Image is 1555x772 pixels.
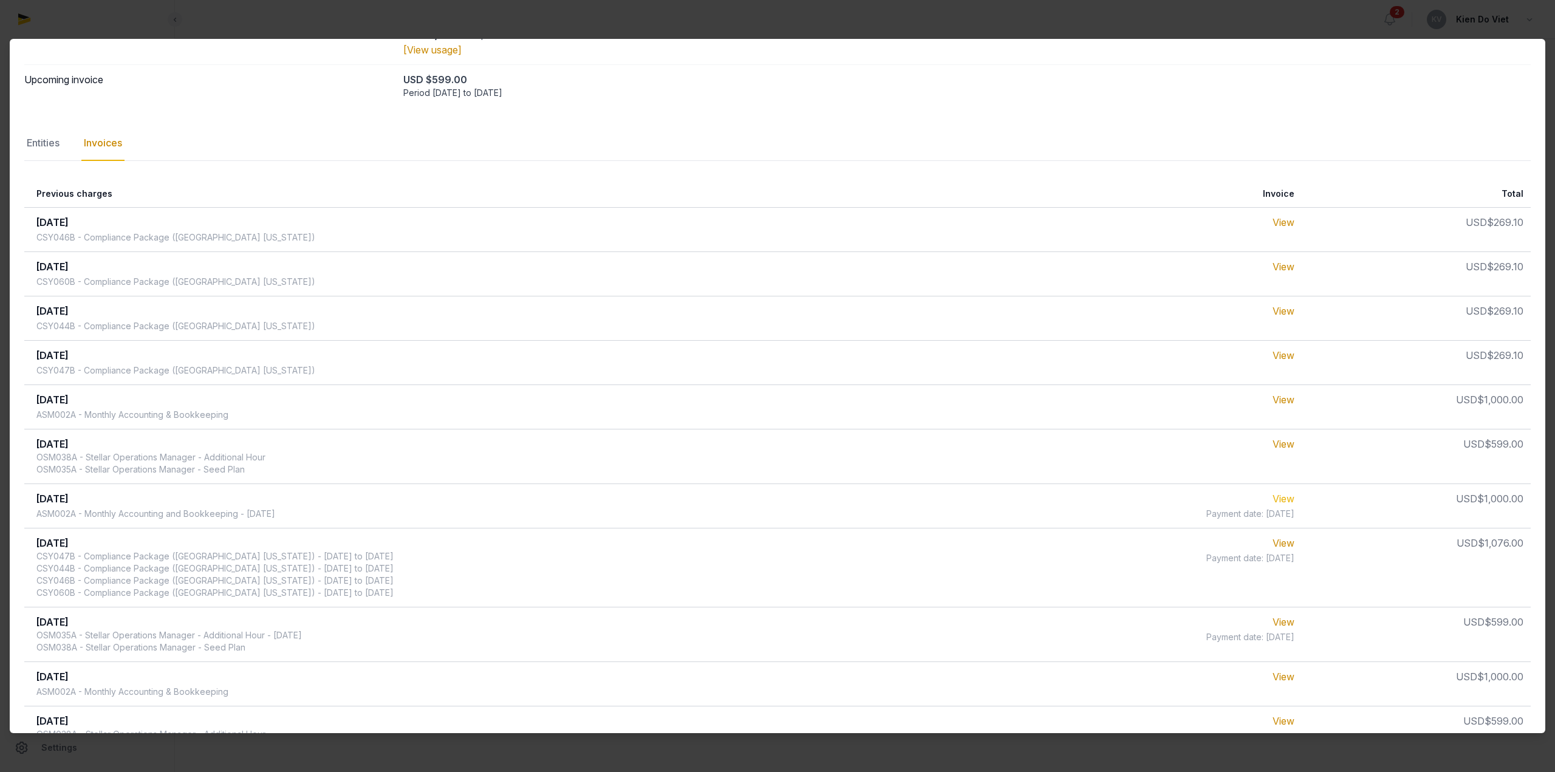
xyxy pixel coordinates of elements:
[1273,715,1294,727] a: View
[1463,616,1485,628] span: USD
[36,728,265,753] div: OSM038A - Stellar Operations Manager - Additional Hour OSM035A - Stellar Operations Manager - See...
[36,616,69,628] span: [DATE]
[36,671,69,683] span: [DATE]
[1478,537,1523,549] span: $1,076.00
[1273,349,1294,361] a: View
[36,550,394,599] div: CSY047B - Compliance Package ([GEOGRAPHIC_DATA] [US_STATE]) - [DATE] to [DATE] CSY044B - Complian...
[1206,631,1294,643] span: Payment date: [DATE]
[36,451,265,476] div: OSM038A - Stellar Operations Manager - Additional Hour OSM035A - Stellar Operations Manager - See...
[36,537,69,549] span: [DATE]
[1273,305,1294,317] a: View
[36,276,315,288] div: CSY060B - Compliance Package ([GEOGRAPHIC_DATA] [US_STATE])
[1018,180,1302,208] th: Invoice
[1477,493,1523,505] span: $1,000.00
[1477,671,1523,683] span: $1,000.00
[1206,552,1294,564] span: Payment date: [DATE]
[24,72,394,99] dt: Upcoming invoice
[1485,438,1523,450] span: $599.00
[1456,671,1477,683] span: USD
[1487,305,1523,317] span: $269.10
[1273,216,1294,228] a: View
[1273,261,1294,273] a: View
[1273,616,1294,628] a: View
[24,180,1018,208] th: Previous charges
[36,305,69,317] span: [DATE]
[1485,715,1523,727] span: $599.00
[1457,537,1478,549] span: USD
[36,231,315,244] div: CSY046B - Compliance Package ([GEOGRAPHIC_DATA] [US_STATE])
[1273,671,1294,683] a: View
[36,438,69,450] span: [DATE]
[1463,715,1485,727] span: USD
[403,29,444,41] strong: 0 hour/s
[36,686,228,698] div: ASM002A - Monthly Accounting & Bookkeeping
[36,364,315,377] div: CSY047B - Compliance Package ([GEOGRAPHIC_DATA] [US_STATE])
[1487,216,1523,228] span: $269.10
[403,44,462,56] a: [View usage]
[1463,438,1485,450] span: USD
[36,394,69,406] span: [DATE]
[403,87,1531,99] div: Period [DATE] to [DATE]
[1466,216,1487,228] span: USD
[1477,394,1523,406] span: $1,000.00
[36,261,69,273] span: [DATE]
[36,349,69,361] span: [DATE]
[1273,537,1294,549] a: View
[1485,616,1523,628] span: $599.00
[1466,349,1487,361] span: USD
[24,28,394,57] dt: Additional hours
[1302,180,1531,208] th: Total
[36,629,302,654] div: OSM035A - Stellar Operations Manager - Additional Hour - [DATE] OSM038A - Stellar Operations Mana...
[36,320,315,332] div: CSY044B - Compliance Package ([GEOGRAPHIC_DATA] [US_STATE])
[36,216,69,228] span: [DATE]
[403,72,1531,87] div: USD $599.00
[1206,508,1294,520] span: Payment date: [DATE]
[36,493,69,505] span: [DATE]
[1466,305,1487,317] span: USD
[81,126,125,161] div: Invoices
[1466,261,1487,273] span: USD
[1456,394,1477,406] span: USD
[1273,438,1294,450] a: View
[1273,394,1294,406] a: View
[1273,493,1294,505] a: View
[36,508,275,520] div: ASM002A - Monthly Accounting and Bookkeeping - [DATE]
[24,126,1531,161] nav: Tabs
[1487,261,1523,273] span: $269.10
[36,409,228,421] div: ASM002A - Monthly Accounting & Bookkeeping
[1487,349,1523,361] span: $269.10
[1456,493,1477,505] span: USD
[36,715,69,727] span: [DATE]
[24,126,62,161] div: Entities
